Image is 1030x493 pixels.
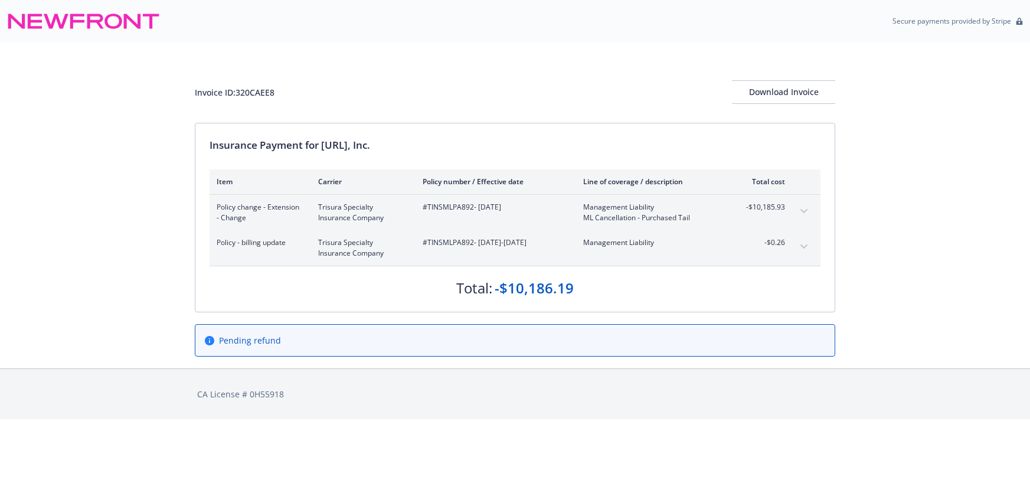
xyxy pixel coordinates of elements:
[318,202,404,223] span: Trisura Specialty Insurance Company
[456,278,492,298] div: Total:
[583,202,722,213] span: Management Liability
[741,177,785,187] div: Total cost
[210,230,820,266] div: Policy - billing updateTrisura Specialty Insurance Company#TINSMLPA892- [DATE]-[DATE]Management L...
[217,237,299,248] span: Policy - billing update
[217,202,299,223] span: Policy change - Extension - Change
[583,237,722,248] span: Management Liability
[318,177,404,187] div: Carrier
[892,16,1011,26] p: Secure payments provided by Stripe
[210,138,820,153] div: Insurance Payment for [URL], Inc.
[583,202,722,223] span: Management LiabilityML Cancellation - Purchased Tail
[583,213,722,223] span: ML Cancellation - Purchased Tail
[794,237,813,256] button: expand content
[210,195,820,230] div: Policy change - Extension - ChangeTrisura Specialty Insurance Company#TINSMLPA892- [DATE]Manageme...
[732,80,835,104] button: Download Invoice
[423,237,564,248] span: #TINSMLPA892 - [DATE]-[DATE]
[583,177,722,187] div: Line of coverage / description
[318,237,404,259] span: Trisura Specialty Insurance Company
[217,177,299,187] div: Item
[423,202,564,213] span: #TINSMLPA892 - [DATE]
[741,202,785,213] span: -$10,185.93
[195,86,274,99] div: Invoice ID: 320CAEE8
[794,202,813,221] button: expand content
[495,278,574,298] div: -$10,186.19
[197,388,833,400] div: CA License # 0H55918
[741,237,785,248] span: -$0.26
[219,334,281,347] span: Pending refund
[732,81,835,103] div: Download Invoice
[423,177,564,187] div: Policy number / Effective date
